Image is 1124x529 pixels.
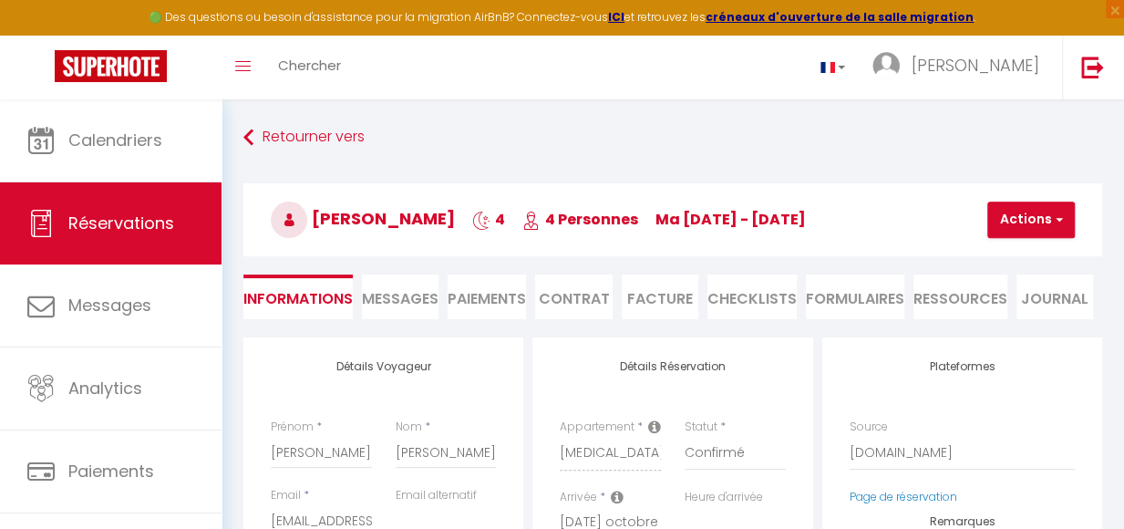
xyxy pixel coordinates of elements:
[15,7,69,62] button: Ouvrir le widget de chat LiveChat
[68,460,154,482] span: Paiements
[608,9,624,25] a: ICI
[707,275,797,319] li: CHECKLISTS
[859,36,1062,99] a: ... [PERSON_NAME]
[68,294,151,316] span: Messages
[271,360,496,373] h4: Détails Voyageur
[560,419,634,436] label: Appartement
[1081,56,1104,78] img: logout
[912,54,1039,77] span: [PERSON_NAME]
[655,209,806,230] span: ma [DATE] - [DATE]
[278,56,341,75] span: Chercher
[850,489,957,504] a: Page de réservation
[560,360,785,373] h4: Détails Réservation
[448,275,526,319] li: Paiements
[685,419,717,436] label: Statut
[850,360,1075,373] h4: Plateformes
[560,489,596,506] label: Arrivée
[68,129,162,151] span: Calendriers
[850,515,1075,528] h4: Remarques
[850,419,888,436] label: Source
[271,487,301,504] label: Email
[913,275,1007,319] li: Ressources
[243,121,1102,154] a: Retourner vers
[396,419,422,436] label: Nom
[522,209,638,230] span: 4 Personnes
[685,489,763,506] label: Heure d'arrivée
[987,202,1075,238] button: Actions
[264,36,355,99] a: Chercher
[535,275,612,319] li: Contrat
[68,212,174,234] span: Réservations
[872,52,900,79] img: ...
[806,275,904,319] li: FORMULAIRES
[271,207,455,230] span: [PERSON_NAME]
[472,209,505,230] span: 4
[1016,275,1093,319] li: Journal
[243,275,353,319] li: Informations
[362,288,438,309] span: Messages
[68,377,142,399] span: Analytics
[271,419,314,436] label: Prénom
[622,275,698,319] li: Facture
[1047,447,1110,515] iframe: Chat
[396,487,477,504] label: Email alternatif
[706,9,974,25] a: créneaux d'ouverture de la salle migration
[55,50,167,82] img: Super Booking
